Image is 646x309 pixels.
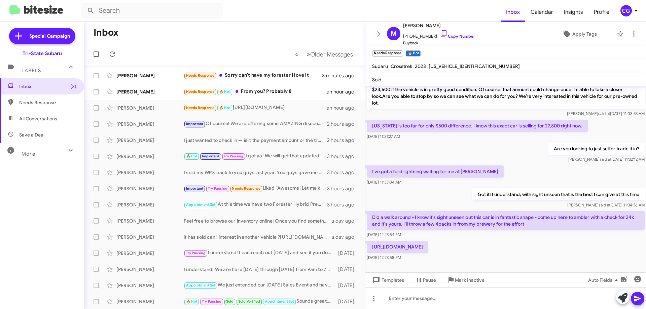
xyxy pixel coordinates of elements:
[391,63,412,69] span: Crosstrek
[19,99,76,106] span: Needs Response
[186,122,204,126] span: Important
[371,274,404,286] span: Templates
[615,5,639,16] button: CG
[208,186,227,191] span: Try Pausing
[620,5,632,16] div: CG
[186,251,206,255] span: Try Pausing
[583,274,626,286] button: Auto Fields
[116,105,184,111] div: [PERSON_NAME]
[219,89,230,94] span: 🔥 Hot
[186,89,215,94] span: Needs Response
[568,157,645,162] span: [PERSON_NAME] [DATE] 11:32:12 AM
[202,299,221,304] span: Try Pausing
[327,105,360,111] div: an hour ago
[116,72,184,79] div: [PERSON_NAME]
[186,106,215,110] span: Needs Response
[327,88,360,95] div: an hour ago
[307,50,310,59] span: »
[367,211,645,230] p: Did a walk around - I know it's sight unseen but this car is in fantastic shape - come up here to...
[184,185,327,192] div: Liked “Awesome! Let me know if the meantime if you have any questions that I can help with!”
[23,50,62,57] div: Tri-State Subaru
[372,50,403,56] small: Needs Response
[186,186,204,191] span: Important
[501,2,525,22] a: Inbox
[116,234,184,240] div: [PERSON_NAME]
[403,22,475,30] span: [PERSON_NAME]
[186,154,198,158] span: 🔥 Hot
[367,165,504,178] p: I've got a ford lightning waiting for me at [PERSON_NAME]
[184,298,335,305] div: Sounds great, thank you!
[335,266,360,273] div: [DATE]
[29,33,70,39] span: Special Campaign
[202,154,219,158] span: Important
[116,185,184,192] div: [PERSON_NAME]
[367,77,645,109] p: [PERSON_NAME], thank you for your response!Sight unseen, it’s hard to say for sure, but I would b...
[441,274,490,286] button: Mark Inactive
[81,3,223,19] input: Search
[406,50,420,56] small: 🔥 Hot
[116,266,184,273] div: [PERSON_NAME]
[335,282,360,289] div: [DATE]
[184,120,327,128] div: Of course! We are offering some AMAZING discounts on our new inventory. The Forester's we are off...
[367,120,588,132] p: [US_STATE] is too far for only $500 difference. I know this exact car is selling for 27,800 right...
[291,47,303,61] button: Previous
[116,298,184,305] div: [PERSON_NAME]
[116,121,184,127] div: [PERSON_NAME]
[19,83,76,90] span: Inbox
[219,106,230,110] span: 🔥 Hot
[335,298,360,305] div: [DATE]
[331,234,360,240] div: a day ago
[184,152,327,160] div: I got ya! We will get that updated on our end
[116,282,184,289] div: [PERSON_NAME]
[186,73,215,78] span: Needs Response
[19,115,57,122] span: All Conversations
[265,299,294,304] span: Appointment Set
[310,51,353,58] span: Older Messages
[598,111,610,116] span: said at
[391,28,397,39] span: M
[238,299,260,304] span: Sold Verified
[567,202,645,207] span: [PERSON_NAME] [DATE] 11:34:36 AM
[22,68,41,74] span: Labels
[472,188,645,200] p: Got it! I understand, with sight unseen that is the best I can give at this time
[429,63,520,69] span: [US_VEHICLE_IDENTIFICATION_NUMBER]
[184,218,331,224] div: Feel free to browse our inventory online! Once you find something you like, let’s set up an appoi...
[94,27,118,38] h1: Inbox
[327,153,360,160] div: 3 hours ago
[116,218,184,224] div: [PERSON_NAME]
[327,169,360,176] div: 3 hours ago
[295,50,299,59] span: «
[116,88,184,95] div: [PERSON_NAME]
[186,299,198,304] span: 🔥 Hot
[600,157,611,162] span: said at
[291,47,357,61] nav: Page navigation example
[559,2,588,22] a: Insights
[184,266,335,273] div: I understand! We are here [DATE] through [DATE] from 9am to 7pm and then [DATE] we are here from ...
[415,63,426,69] span: 2023
[525,2,559,22] a: Calendar
[184,72,322,79] div: Sorry can't have my forester I love it
[186,283,216,287] span: Appointment Set
[232,186,260,191] span: Needs Response
[224,154,243,158] span: Try Pausing
[184,104,327,112] div: [URL][DOMAIN_NAME]
[116,153,184,160] div: [PERSON_NAME]
[372,63,388,69] span: Subaru
[403,30,475,40] span: [PHONE_NUMBER]
[302,47,357,61] button: Next
[372,77,382,83] span: Sold
[367,255,401,260] span: [DATE] 12:23:58 PM
[22,151,35,157] span: More
[70,83,76,90] span: (2)
[327,185,360,192] div: 3 hours ago
[184,169,327,176] div: I sold my WRX back to you guys last year. You guys gave me 11,000 for it and then turned around a...
[327,137,360,144] div: 2 hours ago
[367,134,400,139] span: [DATE] 11:31:27 AM
[545,28,614,40] button: Apply Tags
[9,28,75,44] a: Special Campaign
[588,2,615,22] a: Profile
[409,274,441,286] button: Pause
[327,201,360,208] div: 3 hours ago
[335,250,360,257] div: [DATE]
